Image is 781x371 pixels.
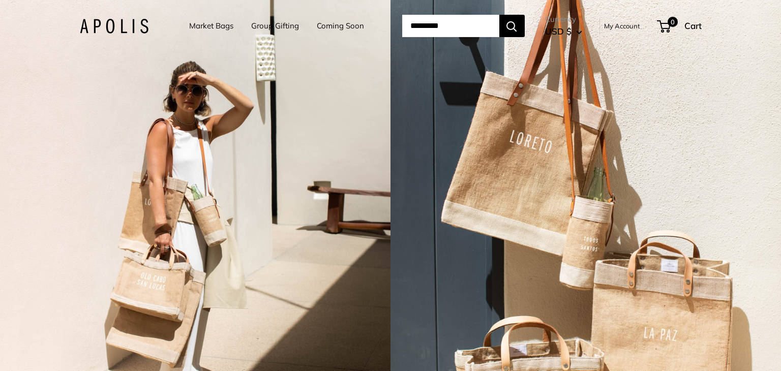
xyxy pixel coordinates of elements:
[658,18,702,34] a: 0 Cart
[251,19,299,33] a: Group Gifting
[499,15,525,37] button: Search
[402,15,499,37] input: Search...
[189,19,233,33] a: Market Bags
[80,19,148,34] img: Apolis
[545,26,572,37] span: USD $
[684,20,702,31] span: Cart
[317,19,364,33] a: Coming Soon
[545,23,582,40] button: USD $
[604,20,640,32] a: My Account
[667,17,677,27] span: 0
[545,12,582,26] span: Currency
